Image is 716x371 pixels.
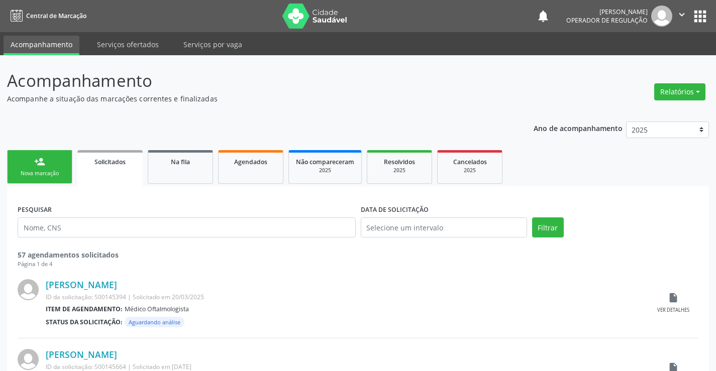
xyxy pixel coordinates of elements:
span: Solicitado em [DATE] [133,362,191,371]
a: Serviços ofertados [90,36,166,53]
a: [PERSON_NAME] [46,349,117,360]
button: Filtrar [532,217,564,237]
span: Solicitados [94,158,126,166]
img: img [651,6,672,27]
span: Agendados [234,158,267,166]
div: Página 1 de 4 [18,260,698,269]
span: Solicitado em 20/03/2025 [133,293,204,301]
input: Selecione um intervalo [361,217,527,237]
span: ID da solicitação: S00145664 | [46,362,131,371]
span: Não compareceram [296,158,354,166]
a: Central de Marcação [7,8,86,24]
div: person_add [34,156,45,167]
div: 2025 [296,167,354,174]
div: [PERSON_NAME] [566,8,648,16]
span: Cancelados [453,158,487,166]
button: notifications [536,9,550,23]
label: DATA DE SOLICITAÇÃO [361,202,429,217]
span: ID da solicitação: S00145394 | [46,293,131,301]
i: insert_drive_file [668,292,679,303]
div: Ver detalhes [657,307,689,314]
label: PESQUISAR [18,202,52,217]
p: Ano de acompanhamento [534,121,623,134]
a: Serviços por vaga [176,36,249,53]
div: Nova marcação [15,170,65,177]
p: Acompanhe a situação das marcações correntes e finalizadas [7,93,498,104]
strong: 57 agendamentos solicitados [18,250,119,260]
div: 2025 [374,167,425,174]
span: Operador de regulação [566,16,648,25]
button: Relatórios [654,83,705,100]
b: Status da solicitação: [46,318,123,326]
img: img [18,279,39,300]
span: Médico Oftalmologista [125,305,189,313]
div: 2025 [445,167,495,174]
span: Na fila [171,158,190,166]
a: Acompanhamento [4,36,79,55]
button:  [672,6,691,27]
b: Item de agendamento: [46,305,123,313]
span: Resolvidos [384,158,415,166]
p: Acompanhamento [7,68,498,93]
img: img [18,349,39,370]
button: apps [691,8,709,25]
input: Nome, CNS [18,217,356,237]
span: Central de Marcação [26,12,86,20]
span: Aguardando análise [125,317,184,327]
i:  [676,9,687,20]
a: [PERSON_NAME] [46,279,117,290]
